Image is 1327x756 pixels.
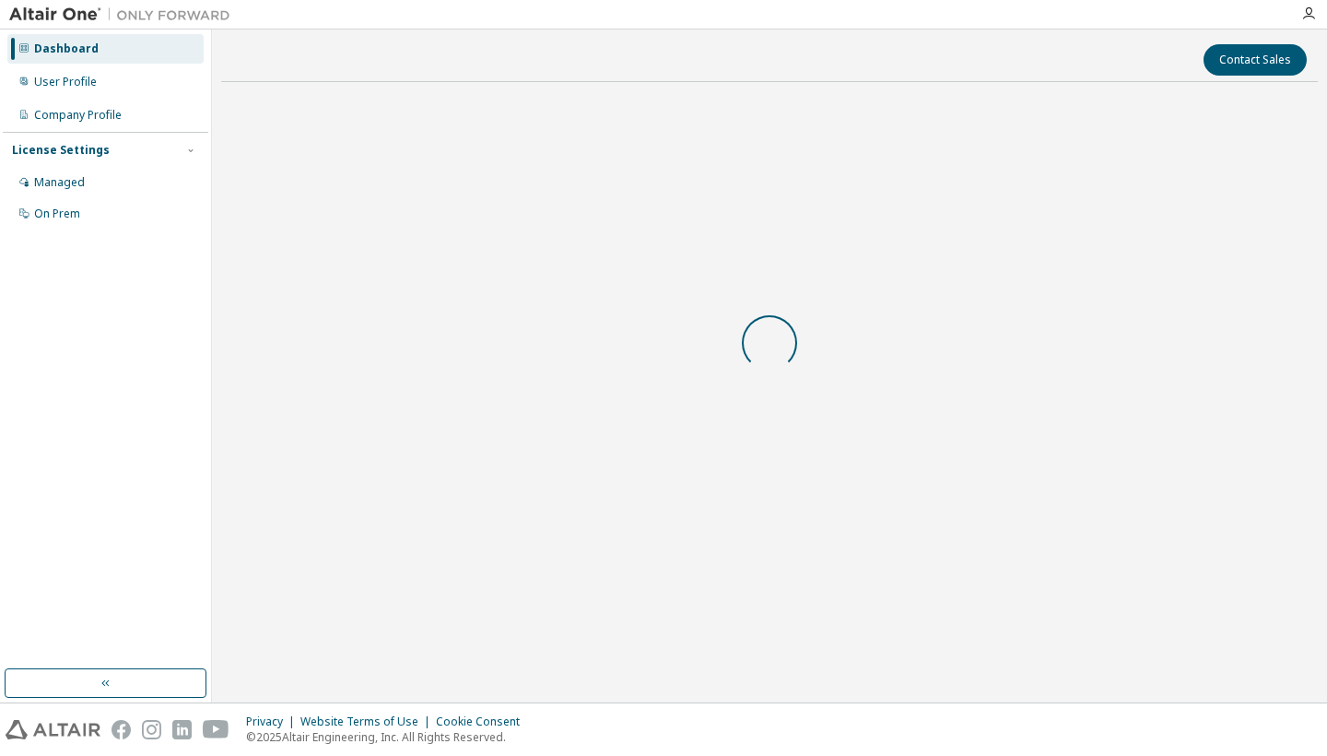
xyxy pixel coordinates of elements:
img: Altair One [9,6,240,24]
div: Managed [34,175,85,190]
div: Dashboard [34,41,99,56]
div: User Profile [34,75,97,89]
button: Contact Sales [1204,44,1307,76]
div: Cookie Consent [436,715,531,729]
p: © 2025 Altair Engineering, Inc. All Rights Reserved. [246,729,531,745]
img: youtube.svg [203,720,229,739]
div: Privacy [246,715,300,729]
img: facebook.svg [112,720,131,739]
img: altair_logo.svg [6,720,100,739]
div: Website Terms of Use [300,715,436,729]
div: Company Profile [34,108,122,123]
img: instagram.svg [142,720,161,739]
div: License Settings [12,143,110,158]
img: linkedin.svg [172,720,192,739]
div: On Prem [34,207,80,221]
